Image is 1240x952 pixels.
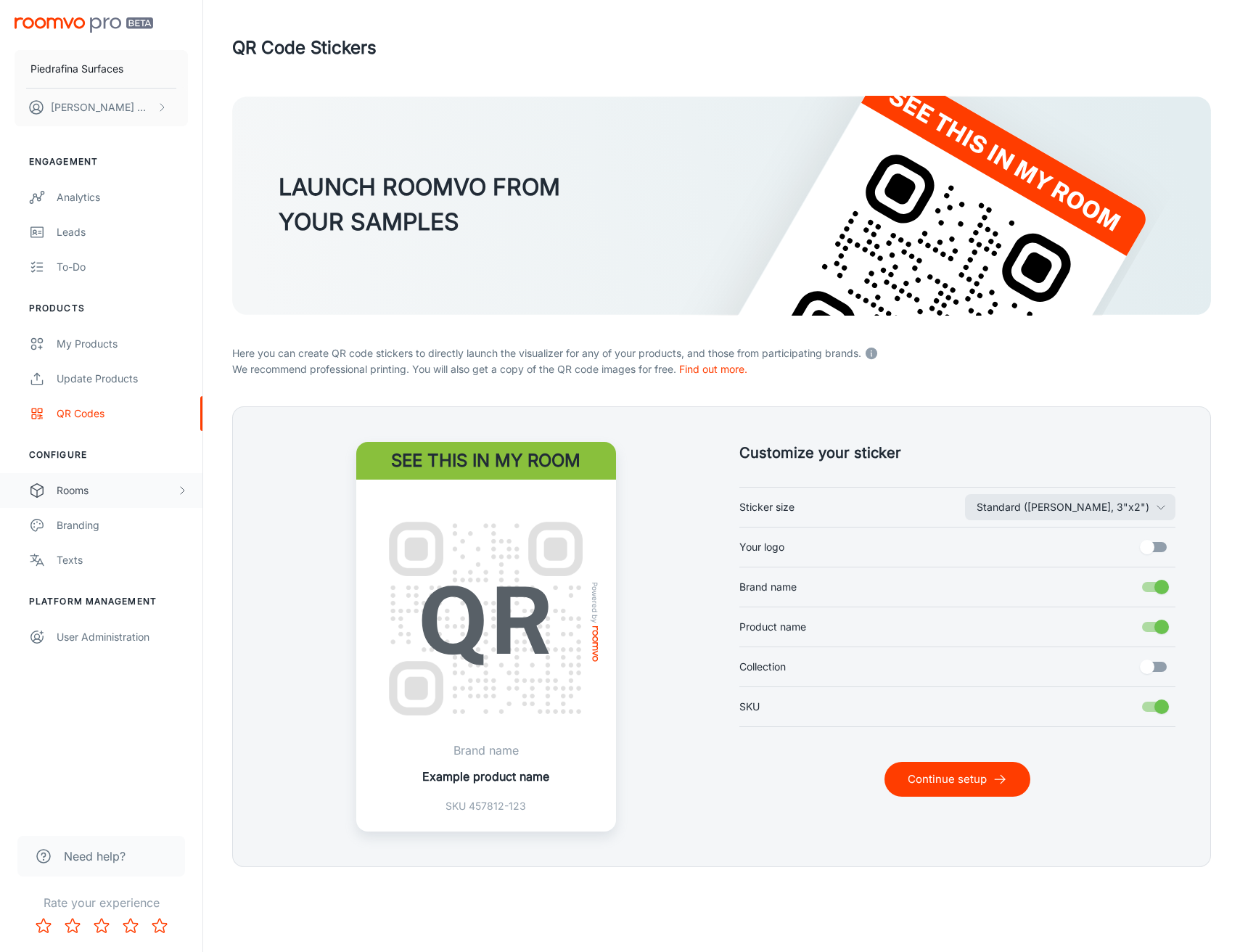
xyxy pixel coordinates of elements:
[679,363,747,375] a: Find out more.
[57,224,188,240] div: Leads
[232,361,1211,377] p: We recommend professional printing. You will also get a copy of the QR code images for free.
[739,539,784,555] span: Your logo
[232,342,1211,361] p: Here you can create QR code stickers to directly launch the visualizer for any of your products, ...
[588,582,602,623] span: Powered by
[15,50,188,88] button: Piedrafina Surfaces
[422,798,549,814] p: SKU 457812-123
[422,742,549,759] p: Brand name
[422,768,549,785] p: Example product name
[57,406,188,422] div: QR Codes
[739,442,1176,464] h5: Customize your sticker
[15,89,188,126] button: [PERSON_NAME] Montero
[739,619,806,635] span: Product name
[29,911,58,940] button: Rate 1 star
[51,99,153,115] p: [PERSON_NAME] Montero
[57,552,188,568] div: Texts
[57,371,188,387] div: Update Products
[87,911,116,940] button: Rate 3 star
[232,35,377,61] h1: QR Code Stickers
[739,659,786,675] span: Collection
[374,506,599,731] img: QR Code Example
[57,189,188,205] div: Analytics
[739,699,760,715] span: SKU
[965,494,1175,520] button: Sticker size
[64,848,126,865] span: Need help?
[57,483,176,498] div: Rooms
[57,336,188,352] div: My Products
[739,499,794,515] span: Sticker size
[57,629,188,645] div: User Administration
[30,61,123,77] p: Piedrafina Surfaces
[739,579,797,595] span: Brand name
[12,894,191,911] p: Rate your experience
[57,259,188,275] div: To-do
[356,442,616,480] h4: See this in my room
[145,911,174,940] button: Rate 5 star
[15,17,153,33] img: Roomvo PRO Beta
[884,762,1030,797] button: Continue setup
[58,911,87,940] button: Rate 2 star
[116,911,145,940] button: Rate 4 star
[279,170,560,239] h3: LAUNCH ROOMVO FROM YOUR SAMPLES
[592,626,598,662] img: roomvo
[57,517,188,533] div: Branding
